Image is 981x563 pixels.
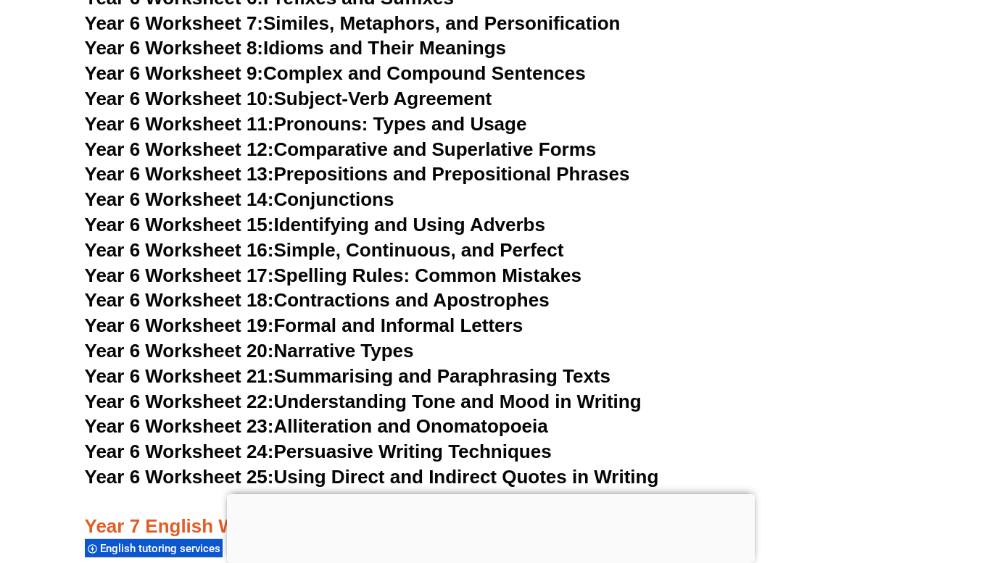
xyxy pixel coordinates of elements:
span: Year 6 Worksheet 15: [85,214,274,235]
a: Year 6 Worksheet 18:Contractions and Apostrophes [85,289,550,311]
a: Year 6 Worksheet 16:Simple, Continuous, and Perfect [85,239,564,261]
a: Year 6 Worksheet 25:Using Direct and Indirect Quotes in Writing [85,466,659,488]
a: Year 6 Worksheet 7:Similes, Metaphors, and Personification [85,12,621,34]
a: Year 6 Worksheet 8:Idioms and Their Meanings [85,37,506,59]
div: English tutoring services [85,538,223,558]
span: Year 6 Worksheet 19: [85,314,274,336]
span: Year 6 Worksheet 12: [85,138,274,160]
iframe: Chat Widget [740,399,981,563]
span: Year 6 Worksheet 25: [85,466,274,488]
span: Year 6 Worksheet 23: [85,415,274,437]
a: Year 6 Worksheet 9:Complex and Compound Sentences [85,62,586,84]
span: Year 6 Worksheet 9: [85,62,264,84]
a: Year 6 Worksheet 15:Identifying and Using Adverbs [85,214,545,235]
span: Year 6 Worksheet 24: [85,441,274,462]
span: Year 6 Worksheet 13: [85,163,274,185]
iframe: Advertisement [227,494,755,559]
a: Year 6 Worksheet 23:Alliteration and Onomatopoeia [85,415,548,437]
span: Year 6 Worksheet 10: [85,88,274,109]
a: Year 6 Worksheet 22:Understanding Tone and Mood in Writing [85,391,642,412]
a: Year 6 Worksheet 21:Summarising and Paraphrasing Texts [85,365,610,387]
a: Year 6 Worksheet 17:Spelling Rules: Common Mistakes [85,264,581,286]
span: English tutoring services [100,542,225,555]
span: Year 6 Worksheet 21: [85,365,274,387]
a: Year 6 Worksheet 24:Persuasive Writing Techniques [85,441,552,462]
a: Year 6 Worksheet 13:Prepositions and Prepositional Phrases [85,163,630,185]
span: Year 6 Worksheet 17: [85,264,274,286]
span: Year 6 Worksheet 22: [85,391,274,412]
a: Year 6 Worksheet 14:Conjunctions [85,188,394,210]
span: Year 6 Worksheet 11: [85,113,274,135]
span: Year 6 Worksheet 18: [85,289,274,311]
h3: Year 7 English Worksheets [85,491,897,540]
a: Year 6 Worksheet 20:Narrative Types [85,340,414,362]
a: Year 6 Worksheet 10:Subject-Verb Agreement [85,88,492,109]
span: Year 6 Worksheet 16: [85,239,274,261]
span: Year 6 Worksheet 8: [85,37,264,59]
span: Year 6 Worksheet 14: [85,188,274,210]
a: Year 6 Worksheet 19:Formal and Informal Letters [85,314,523,336]
a: Year 6 Worksheet 11:Pronouns: Types and Usage [85,113,527,135]
span: Year 6 Worksheet 20: [85,340,274,362]
span: Year 6 Worksheet 7: [85,12,264,34]
a: Year 6 Worksheet 12:Comparative and Superlative Forms [85,138,597,160]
